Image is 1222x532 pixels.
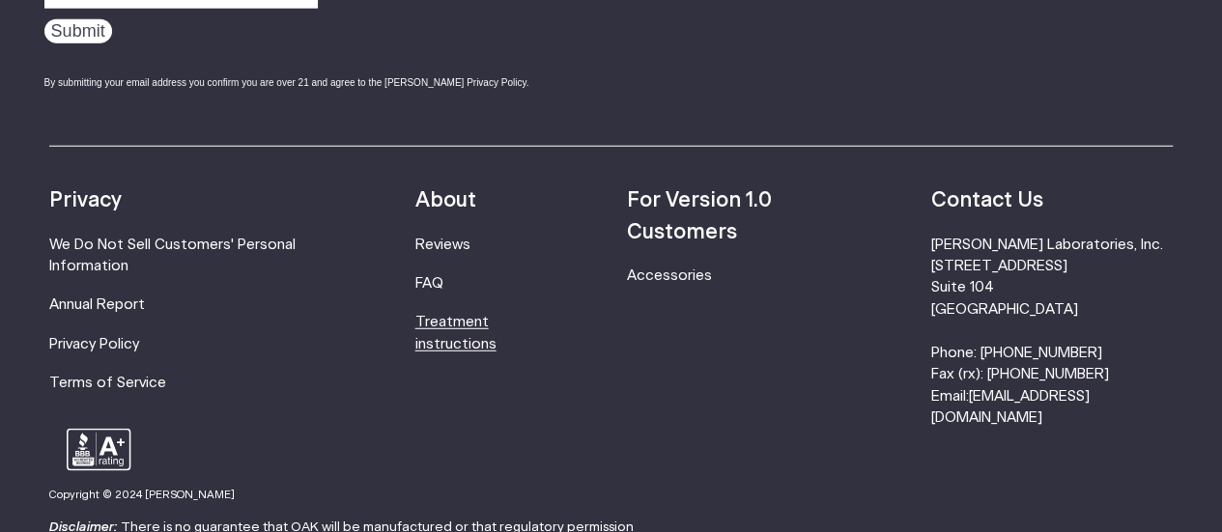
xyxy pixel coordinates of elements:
a: [EMAIL_ADDRESS][DOMAIN_NAME] [930,389,1089,425]
strong: For Version 1.0 Customers [627,190,772,241]
div: By submitting your email address you confirm you are over 21 and agree to the [PERSON_NAME] Priva... [44,75,576,90]
input: Submit [44,19,112,43]
a: Reviews [415,238,470,252]
a: We Do Not Sell Customers' Personal Information [49,238,296,273]
strong: Contact Us [930,190,1042,210]
small: Copyright © 2024 [PERSON_NAME] [49,490,235,500]
a: Accessories [627,268,712,283]
a: Treatment instructions [415,315,497,350]
strong: Privacy [49,190,122,210]
li: [PERSON_NAME] Laboratories, Inc. [STREET_ADDRESS] Suite 104 [GEOGRAPHIC_DATA] Phone: [PHONE_NUMBE... [930,235,1173,430]
strong: About [415,190,476,210]
a: Annual Report [49,297,145,312]
a: Privacy Policy [49,337,139,351]
a: Terms of Service [49,376,166,390]
a: FAQ [415,276,443,291]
